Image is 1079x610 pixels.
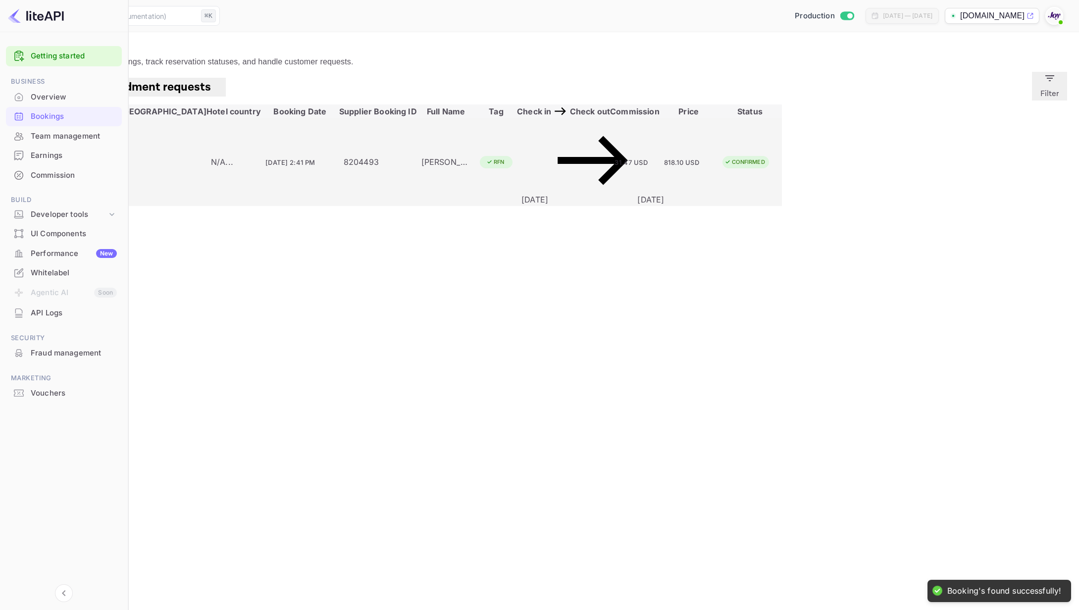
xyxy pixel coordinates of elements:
span: Business [6,76,122,87]
div: Booking's found successfully! [947,586,1061,596]
div: Getting started [6,46,122,66]
th: Commission [610,104,660,118]
div: Fraud management [6,344,122,363]
div: New [96,249,117,258]
a: API Logs [6,304,122,322]
div: Overview [31,92,117,103]
div: Bookings [31,111,117,122]
div: Team management [6,127,122,146]
div: UI Components [31,228,117,240]
div: UI Components [6,224,122,244]
div: RFN [480,156,511,168]
a: Vouchers [6,384,122,402]
th: Status [718,104,782,118]
a: Overview [6,88,122,106]
a: PerformanceNew [6,244,122,262]
p: [DOMAIN_NAME] [960,10,1025,22]
div: Whitelabel [6,263,122,283]
a: Earnings [6,146,122,164]
div: N/A ... [211,156,257,168]
div: Commission [6,166,122,185]
span: [DATE] 2:41 PM [265,158,315,166]
a: Fraud management [6,344,122,362]
div: Whitelabel [31,267,117,279]
div: Switch to Sandbox mode [791,10,858,22]
span: Production [795,10,835,22]
th: Tag [475,104,517,118]
div: N/A [211,156,257,168]
div: Team management [31,131,117,142]
div: Earnings [6,146,122,165]
button: Filter [1032,72,1067,101]
div: Commission [31,170,117,181]
img: With Joy [1046,8,1062,24]
th: [GEOGRAPHIC_DATA] [120,104,206,118]
div: Performance [31,248,117,259]
span: Build [6,195,122,205]
span: 31.47 USD [615,158,648,166]
th: Price [660,104,718,118]
div: CONFIRMED [718,156,771,168]
p: Bookings [12,44,1067,56]
div: PerformanceNew [6,244,122,263]
div: 8204493 [344,156,412,168]
div: Phillip Porter [421,156,471,168]
div: Bookings [6,107,122,126]
span: Marketing [6,373,122,384]
div: Developer tools [6,206,122,223]
button: Collapse navigation [55,584,73,602]
a: Whitelabel [6,263,122,282]
div: ⌘K [201,9,216,22]
th: Hotel country [206,104,261,118]
span: 818.10 USD [664,158,699,166]
th: Supplier Booking ID [339,104,417,118]
div: [DATE] — [DATE] [883,11,932,20]
span: Security [6,333,122,344]
a: Team management [6,127,122,145]
div: [DATE] [DATE] [521,118,606,205]
div: Vouchers [31,388,117,399]
div: API Logs [6,304,122,323]
th: Booking Date [261,104,339,118]
span: Check in Check out [517,104,610,118]
div: API Logs [31,307,117,319]
div: Developer tools [31,209,107,220]
div: Earnings [31,150,117,161]
div: Overview [6,88,122,107]
a: Commission [6,166,122,184]
table: booking table [12,104,782,206]
a: Bookings [6,107,122,125]
div: Vouchers [6,384,122,403]
div: Fraud management [31,348,117,359]
div: account-settings tabs [12,78,1032,97]
img: LiteAPI logo [8,8,64,24]
span: Amendment requests [93,79,211,95]
a: UI Components [6,224,122,243]
a: Getting started [31,51,117,62]
th: Full Name [417,104,475,118]
p: View and manage all hotel bookings, track reservation statuses, and handle customer requests. [12,56,1067,68]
